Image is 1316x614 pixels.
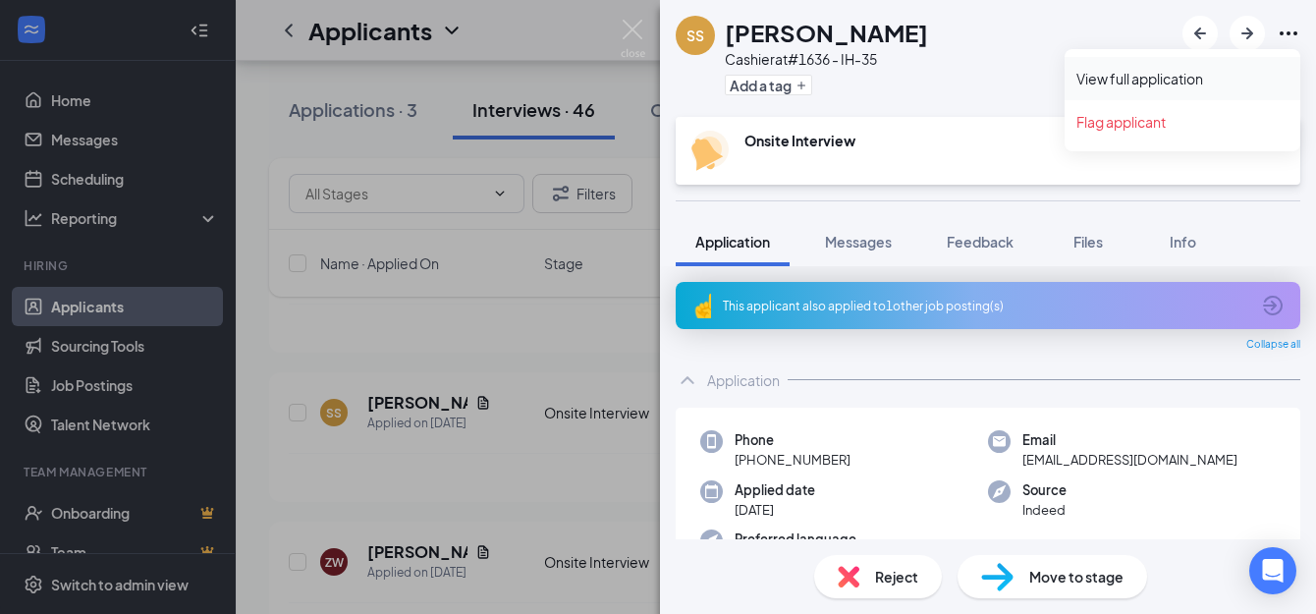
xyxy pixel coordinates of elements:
[725,16,928,49] h1: [PERSON_NAME]
[1182,16,1218,51] button: ArrowLeftNew
[1246,337,1300,353] span: Collapse all
[695,233,770,251] span: Application
[725,75,812,95] button: PlusAdd a tag
[1249,547,1296,594] div: Open Intercom Messenger
[1230,16,1265,51] button: ArrowRight
[875,566,918,587] span: Reject
[1022,500,1067,520] span: Indeed
[1073,233,1103,251] span: Files
[1235,22,1259,45] svg: ArrowRight
[735,480,815,500] span: Applied date
[686,26,704,45] div: SS
[735,450,850,470] span: [PHONE_NUMBER]
[1188,22,1212,45] svg: ArrowLeftNew
[744,132,855,149] b: Onsite Interview
[1076,69,1289,88] a: View full application
[795,80,807,91] svg: Plus
[1277,22,1300,45] svg: Ellipses
[735,530,856,549] span: Preferred language
[707,370,780,390] div: Application
[1261,294,1285,317] svg: ArrowCircle
[1022,430,1237,450] span: Email
[947,233,1014,251] span: Feedback
[825,233,892,251] span: Messages
[735,430,850,450] span: Phone
[723,298,1249,314] div: This applicant also applied to 1 other job posting(s)
[1022,450,1237,470] span: [EMAIL_ADDRESS][DOMAIN_NAME]
[725,49,928,69] div: Cashier at #1636 - IH-35
[1022,480,1067,500] span: Source
[1170,233,1196,251] span: Info
[735,500,815,520] span: [DATE]
[1029,566,1124,587] span: Move to stage
[676,368,699,392] svg: ChevronUp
